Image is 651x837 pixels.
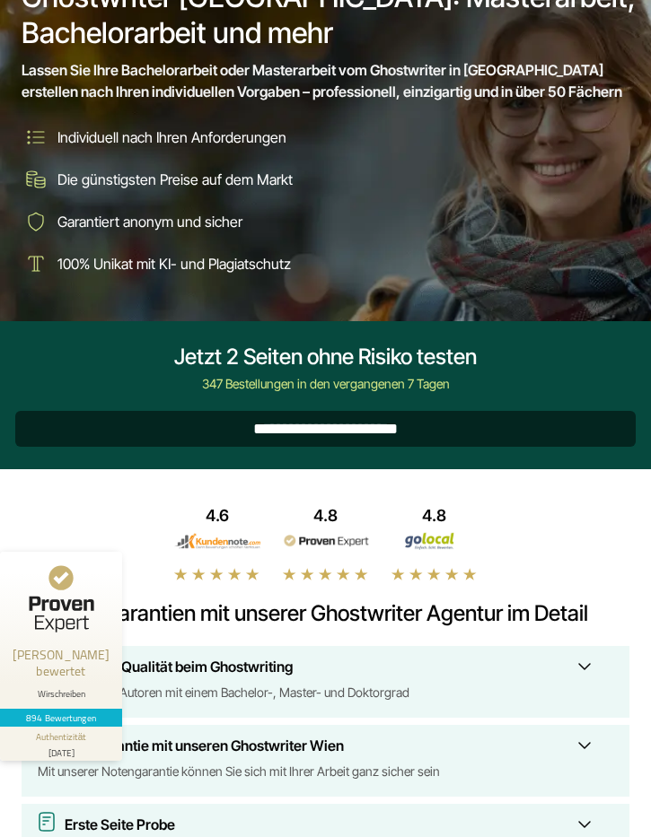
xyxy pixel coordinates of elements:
[174,505,260,527] div: 4.6
[391,505,478,527] div: 4.8
[22,123,50,152] img: Individuell nach Ihren Anforderungen
[283,527,369,555] img: provenexpert reviews
[36,811,57,833] img: Erste Seite Probe
[65,656,582,677] h3: Höchste Qualität beim Ghostwriting
[38,682,615,703] div: 400+ erprobte Autoren mit einem Bachelor-, Master- und Doktorgrad
[391,527,478,555] img: Wirschreiben Bewertungen
[173,567,260,581] img: stars
[22,165,639,194] li: Die günstigsten Preise auf dem Markt
[22,165,50,194] img: Die günstigsten Preise auf dem Markt
[65,814,582,835] h3: Erste Seite Probe
[7,688,115,700] div: Wirschreiben
[22,249,50,278] img: 100% Unikat mit KI- und Plagiatschutz
[282,567,369,581] img: stars
[22,373,629,395] div: 347 Bestellungen in den vergangenen 7 Tagen
[65,735,582,756] h3: Notegarantie mit unseren Ghostwriter Wien
[22,123,639,152] li: Individuell nach Ihren Anforderungen
[22,207,639,236] li: Garantiert anonym und sicher
[22,599,629,628] h2: Ihre Garantien mit unserer Ghostwriter Agentur im Detail
[36,730,87,744] div: Authentizität
[174,527,260,555] img: kundennote
[283,505,369,527] div: 4.8
[22,61,622,100] span: Lassen Sie Ihre Bachelorarbeit oder Masterarbeit vom Ghostwriter in [GEOGRAPHIC_DATA] erstellen n...
[7,744,115,757] div: [DATE]
[391,567,478,581] img: stars
[38,761,615,782] div: Mit unserer Notengarantie können Sie sich mit Ihrer Arbeit ganz sicher sein
[22,207,50,236] img: Garantiert anonym und sicher
[22,249,639,278] li: 100% Unikat mit KI- und Plagiatschutz
[22,343,629,371] div: Jetzt 2 Seiten ohne Risiko testen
